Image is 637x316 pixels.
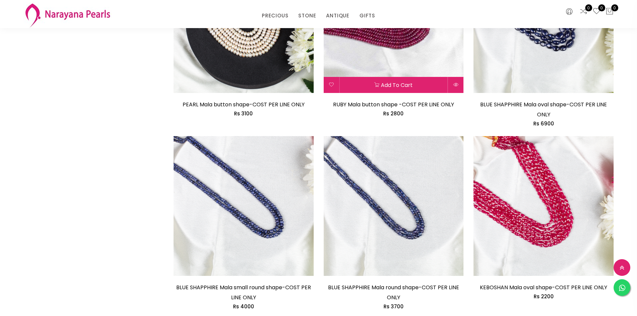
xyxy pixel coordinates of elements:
[579,7,588,16] a: 0
[606,7,614,16] button: 0
[328,284,459,301] a: BLUE SHAPPHIRE Mala round shape-COST PER LINE ONLY
[234,110,253,117] span: Rs 3100
[611,4,618,11] span: 0
[384,303,404,310] span: Rs 3700
[183,101,305,108] a: PEARL Mala button shape-COST PER LINE ONLY
[340,77,448,93] button: Add to cart
[383,110,404,117] span: Rs 2800
[593,7,601,16] a: 0
[480,101,607,118] a: BLUE SHAPPHIRE Mala oval shape-COST PER LINE ONLY
[585,4,592,11] span: 0
[262,11,288,21] a: PRECIOUS
[448,77,463,93] button: Quick View
[533,120,554,127] span: Rs 6900
[326,11,349,21] a: ANTIQUE
[233,303,254,310] span: Rs 4000
[480,284,607,291] a: KEBOSHAN Mala oval shape-COST PER LINE ONLY
[298,11,316,21] a: STONE
[598,4,605,11] span: 0
[359,11,375,21] a: GIFTS
[534,293,554,300] span: Rs 2200
[333,101,454,108] a: RUBY Mala button shape -COST PER LINE ONLY
[176,284,311,301] a: BLUE SHAPPHIRE Mala small round shape-COST PER LINE ONLY
[324,77,339,93] button: Add to wishlist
